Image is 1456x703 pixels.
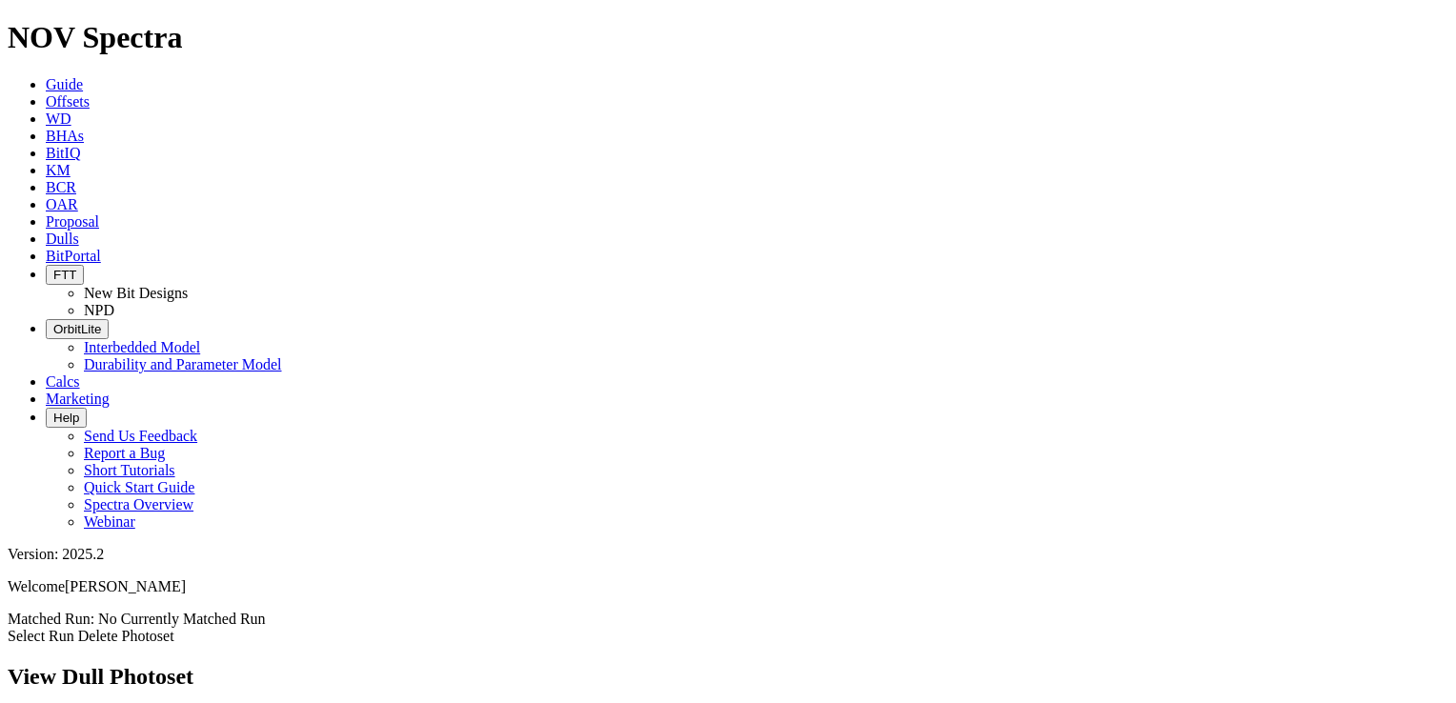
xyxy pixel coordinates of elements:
span: [PERSON_NAME] [65,578,186,594]
a: Send Us Feedback [84,428,197,444]
span: Matched Run: [8,611,94,627]
button: FTT [46,265,84,285]
a: New Bit Designs [84,285,188,301]
span: Help [53,411,79,425]
a: Webinar [84,513,135,530]
h1: NOV Spectra [8,20,1448,55]
a: Interbedded Model [84,339,200,355]
a: Calcs [46,373,80,390]
p: Welcome [8,578,1448,595]
a: Delete Photoset [78,628,174,644]
a: Durability and Parameter Model [84,356,282,372]
a: WD [46,110,71,127]
a: KM [46,162,71,178]
a: Short Tutorials [84,462,175,478]
a: Report a Bug [84,445,165,461]
button: Help [46,408,87,428]
a: BitIQ [46,145,80,161]
a: BCR [46,179,76,195]
a: OAR [46,196,78,212]
a: BHAs [46,128,84,144]
span: No Currently Matched Run [98,611,266,627]
a: NPD [84,302,114,318]
span: FTT [53,268,76,282]
a: Offsets [46,93,90,110]
span: OrbitLite [53,322,101,336]
a: Quick Start Guide [84,479,194,495]
a: BitPortal [46,248,101,264]
h2: View Dull Photoset [8,664,1448,690]
div: Version: 2025.2 [8,546,1448,563]
a: Select Run [8,628,74,644]
a: Dulls [46,231,79,247]
button: OrbitLite [46,319,109,339]
a: Proposal [46,213,99,230]
a: Guide [46,76,83,92]
a: Spectra Overview [84,496,193,512]
a: Marketing [46,391,110,407]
